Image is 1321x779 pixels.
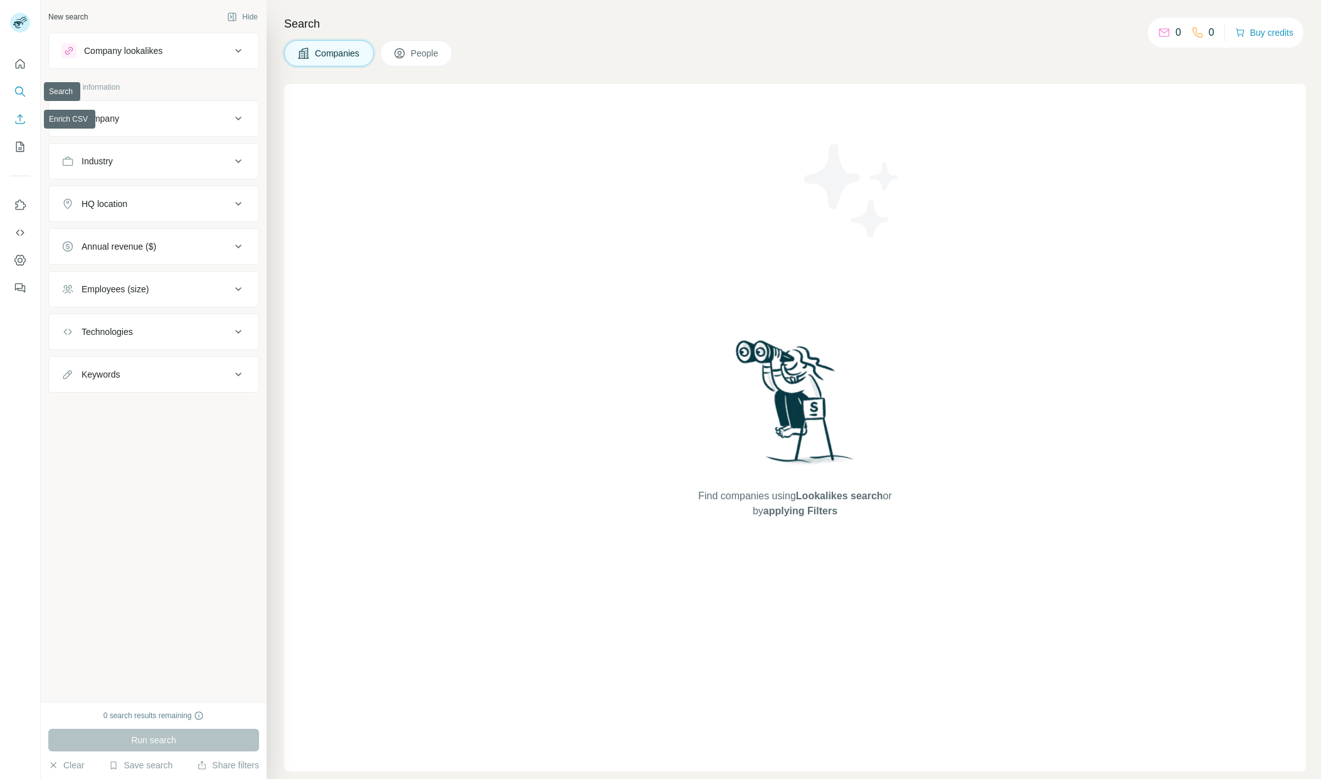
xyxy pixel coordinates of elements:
button: Employees (size) [49,274,258,304]
p: Company information [48,82,259,93]
button: Company [49,103,258,134]
button: Technologies [49,317,258,347]
div: Company [82,112,119,125]
div: 0 search results remaining [103,710,204,721]
div: New search [48,11,88,23]
button: Enrich CSV [10,108,30,130]
img: Surfe Illustration - Woman searching with binoculars [730,337,861,477]
button: Use Surfe API [10,221,30,244]
button: Feedback [10,277,30,299]
div: Keywords [82,368,120,381]
button: Annual revenue ($) [49,231,258,262]
div: Industry [82,155,113,167]
div: Technologies [82,326,133,338]
p: 0 [1209,25,1214,40]
button: Quick start [10,53,30,75]
button: My lists [10,135,30,158]
span: Lookalikes search [796,490,883,501]
button: Search [10,80,30,103]
img: Surfe Illustration - Stars [795,134,908,247]
button: Company lookalikes [49,36,258,66]
button: Save search [109,759,172,771]
span: Companies [315,47,361,60]
span: People [411,47,440,60]
button: HQ location [49,189,258,219]
span: applying Filters [763,506,837,516]
button: Share filters [197,759,259,771]
h4: Search [284,15,1306,33]
div: Company lookalikes [84,45,162,57]
p: 0 [1175,25,1181,40]
div: Annual revenue ($) [82,240,156,253]
span: Find companies using or by [694,489,895,519]
button: Hide [218,8,267,26]
button: Dashboard [10,249,30,272]
button: Buy credits [1235,24,1293,41]
button: Clear [48,759,84,771]
div: HQ location [82,198,127,210]
button: Keywords [49,359,258,389]
button: Industry [49,146,258,176]
div: Employees (size) [82,283,149,295]
button: Use Surfe on LinkedIn [10,194,30,216]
